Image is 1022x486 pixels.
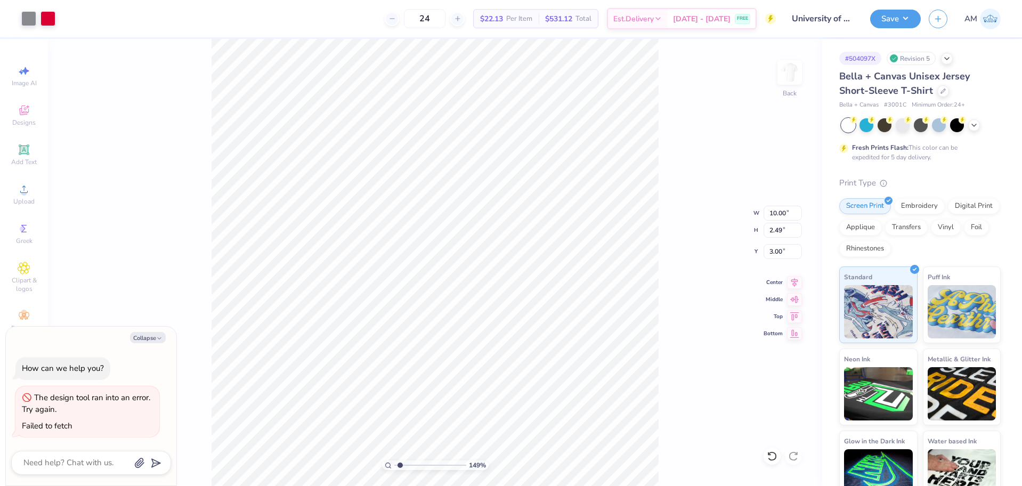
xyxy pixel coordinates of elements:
div: Screen Print [839,198,891,214]
span: Glow in the Dark Ink [844,435,905,447]
div: Embroidery [894,198,945,214]
span: Total [575,13,591,25]
img: Neon Ink [844,367,913,420]
input: – – [404,9,445,28]
strong: Fresh Prints Flash: [852,143,909,152]
span: 149 % [469,460,486,470]
span: [DATE] - [DATE] [673,13,731,25]
div: Print Type [839,177,1001,189]
span: Water based Ink [928,435,977,447]
img: Puff Ink [928,285,996,338]
img: Metallic & Glitter Ink [928,367,996,420]
img: Standard [844,285,913,338]
span: Decorate [11,324,37,333]
span: Greek [16,237,33,245]
div: Failed to fetch [22,420,72,431]
img: Arvi Mikhail Parcero [980,9,1001,29]
button: Save [870,10,921,28]
div: # 504097X [839,52,881,65]
a: AM [964,9,1001,29]
img: Back [779,62,800,83]
span: # 3001C [884,101,906,110]
div: Revision 5 [887,52,936,65]
span: Est. Delivery [613,13,654,25]
span: Center [764,279,783,286]
div: The design tool ran into an error. Try again. [22,392,150,415]
div: Transfers [885,220,928,236]
div: Rhinestones [839,241,891,257]
span: Metallic & Glitter Ink [928,353,991,365]
div: How can we help you? [22,363,104,374]
span: AM [964,13,977,25]
span: Neon Ink [844,353,870,365]
div: Applique [839,220,882,236]
span: Minimum Order: 24 + [912,101,965,110]
span: Standard [844,271,872,282]
span: FREE [737,15,748,22]
span: Upload [13,197,35,206]
div: Back [783,88,797,98]
span: Bella + Canvas Unisex Jersey Short-Sleeve T-Shirt [839,70,970,97]
span: Middle [764,296,783,303]
span: Image AI [12,79,37,87]
div: Vinyl [931,220,961,236]
span: Clipart & logos [5,276,43,293]
span: Bottom [764,330,783,337]
span: Bella + Canvas [839,101,879,110]
span: $22.13 [480,13,503,25]
span: Designs [12,118,36,127]
div: This color can be expedited for 5 day delivery. [852,143,983,162]
input: Untitled Design [784,8,862,29]
span: Add Text [11,158,37,166]
div: Foil [964,220,989,236]
span: $531.12 [545,13,572,25]
button: Collapse [130,332,166,343]
div: Digital Print [948,198,1000,214]
span: Puff Ink [928,271,950,282]
span: Per Item [506,13,532,25]
span: Top [764,313,783,320]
